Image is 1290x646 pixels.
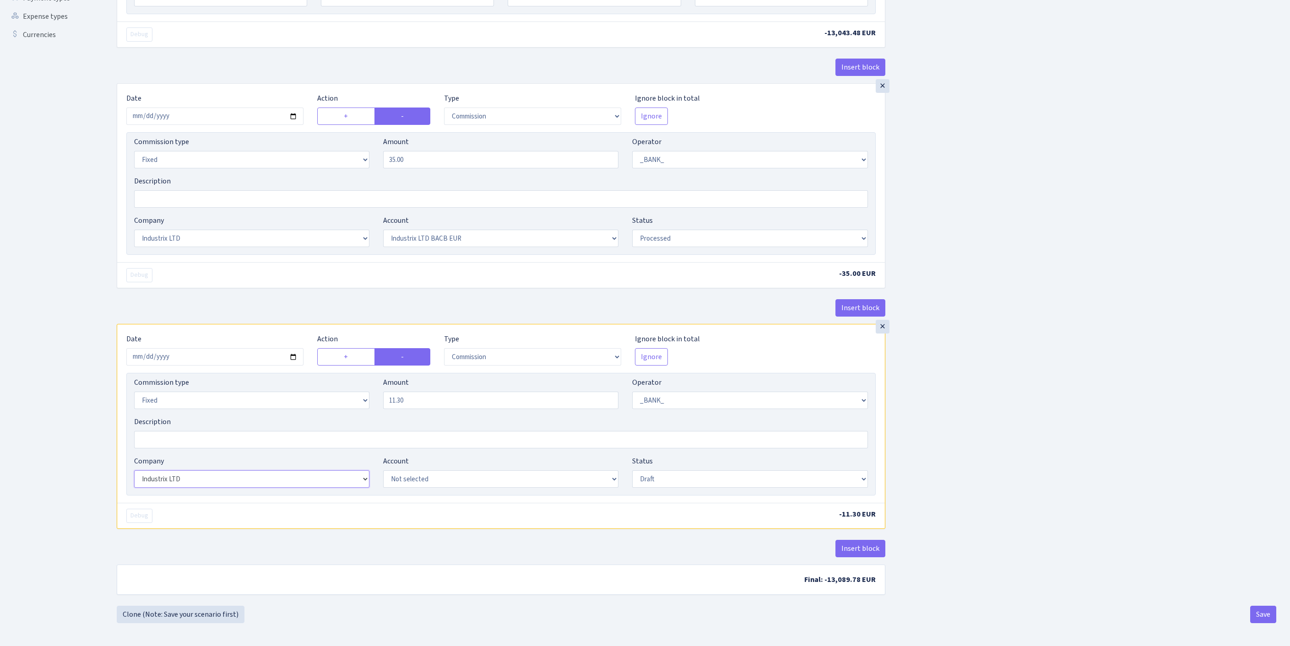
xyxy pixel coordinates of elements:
div: × [876,79,889,93]
span: -11.30 EUR [839,509,876,519]
label: Action [317,93,338,104]
label: Date [126,334,141,345]
label: Company [134,456,164,467]
label: Amount [383,377,409,388]
label: Status [632,456,653,467]
label: Operator [632,377,661,388]
label: + [317,348,375,366]
button: Debug [126,268,152,282]
label: Operator [632,136,661,147]
label: Commission type [134,377,189,388]
a: Clone (Note: Save your scenario first) [117,606,244,623]
label: Status [632,215,653,226]
label: + [317,108,375,125]
label: Amount [383,136,409,147]
button: Ignore [635,348,668,366]
label: - [374,108,431,125]
label: Account [383,456,409,467]
label: - [374,348,431,366]
label: Company [134,215,164,226]
label: Ignore block in total [635,93,700,104]
span: -35.00 EUR [839,269,876,279]
label: Description [134,416,171,427]
div: × [876,320,889,334]
label: Ignore block in total [635,334,700,345]
button: Debug [126,27,152,42]
button: Insert block [835,540,885,557]
label: Date [126,93,141,104]
label: Description [134,176,171,187]
a: Expense types [5,7,96,26]
label: Type [444,334,459,345]
label: Account [383,215,409,226]
span: Final: -13,089.78 EUR [804,575,876,585]
span: -13,043.48 EUR [824,28,876,38]
a: Currencies [5,26,96,44]
label: Type [444,93,459,104]
label: Commission type [134,136,189,147]
button: Insert block [835,59,885,76]
button: Save [1250,606,1276,623]
button: Ignore [635,108,668,125]
label: Action [317,334,338,345]
button: Insert block [835,299,885,317]
button: Debug [126,509,152,523]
